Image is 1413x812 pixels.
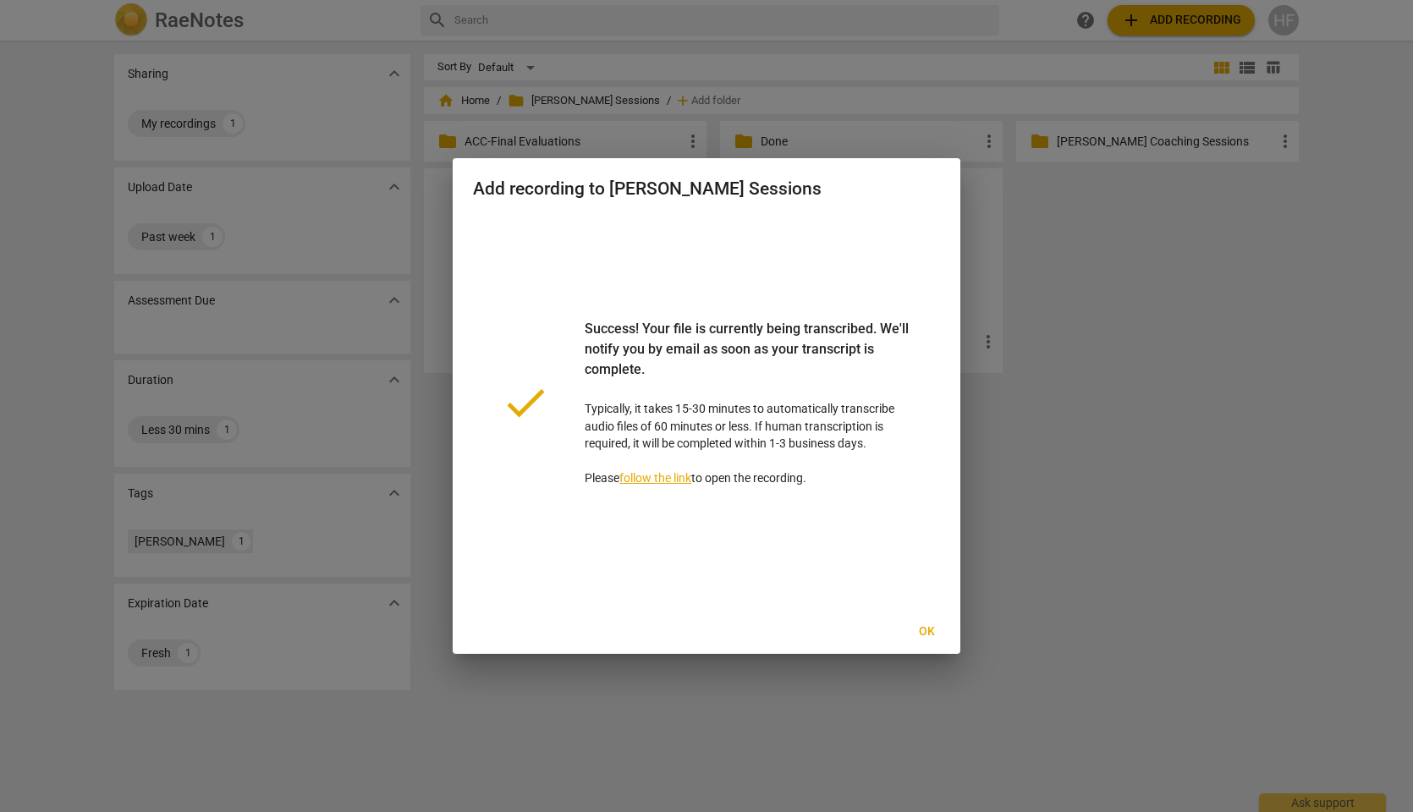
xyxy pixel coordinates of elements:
p: Typically, it takes 15-30 minutes to automatically transcribe audio files of 60 minutes or less. ... [585,319,913,487]
h2: Add recording to [PERSON_NAME] Sessions [473,178,940,200]
a: follow the link [619,471,691,485]
span: Ok [913,623,940,640]
span: done [500,377,551,428]
div: Success! Your file is currently being transcribed. We'll notify you by email as soon as your tran... [585,319,913,400]
button: Ok [899,617,954,647]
